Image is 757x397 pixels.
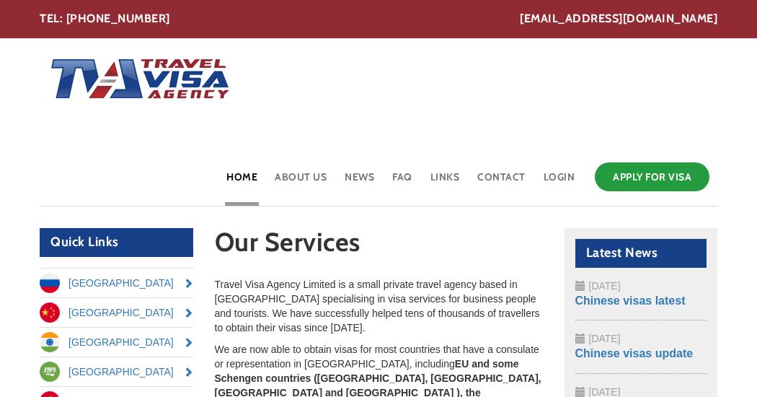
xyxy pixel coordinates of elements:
a: Home [225,159,259,206]
a: Apply for Visa [595,162,709,191]
p: Travel Visa Agency Limited is a small private travel agency based in [GEOGRAPHIC_DATA] specialisi... [215,277,543,335]
a: About Us [273,159,328,206]
a: [GEOGRAPHIC_DATA] [40,357,193,386]
h1: Our Services [215,228,543,263]
a: [GEOGRAPHIC_DATA] [40,269,193,297]
span: [DATE] [589,280,621,292]
a: Login [542,159,577,206]
a: News [343,159,376,206]
a: Chinese visas latest [575,295,686,307]
div: TEL: [PHONE_NUMBER] [40,11,717,27]
a: [GEOGRAPHIC_DATA] [40,328,193,357]
h2: Latest News [575,239,707,268]
a: [GEOGRAPHIC_DATA] [40,298,193,327]
a: Chinese visas update [575,347,694,359]
span: [DATE] [589,333,621,344]
a: Links [429,159,461,206]
a: [EMAIL_ADDRESS][DOMAIN_NAME] [520,11,717,27]
a: Contact [476,159,527,206]
a: FAQ [391,159,414,206]
img: Home [40,44,231,116]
